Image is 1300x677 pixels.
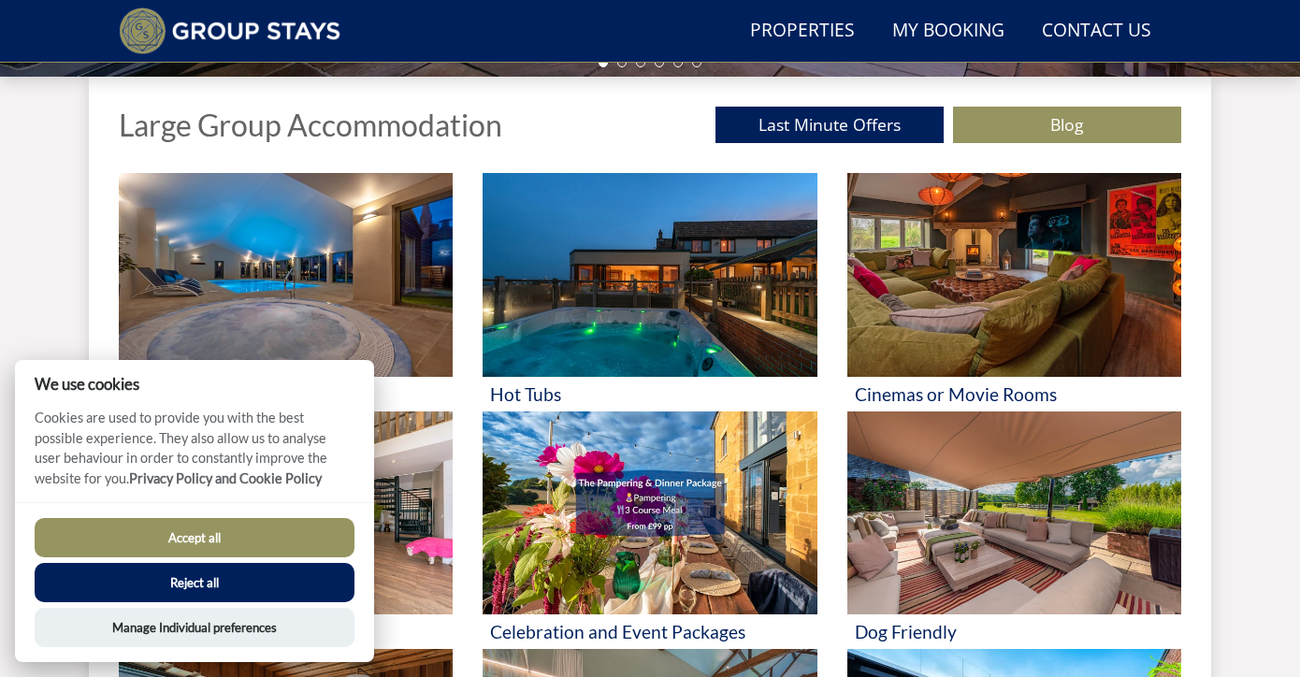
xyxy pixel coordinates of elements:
a: Last Minute Offers [715,107,944,143]
button: Manage Individual preferences [35,608,354,647]
button: Reject all [35,563,354,602]
h3: Dog Friendly [855,622,1174,641]
img: 'Dog Friendly' - Large Group Accommodation Holiday Ideas [847,411,1181,615]
img: Group Stays [119,7,340,54]
img: 'Celebration and Event Packages' - Large Group Accommodation Holiday Ideas [483,411,816,615]
a: 'Swimming Pool' - Large Group Accommodation Holiday Ideas Swimming Pool [119,173,453,411]
a: Contact Us [1034,10,1159,52]
h3: Hot Tubs [490,384,809,404]
a: 'Celebration and Event Packages' - Large Group Accommodation Holiday Ideas Celebration and Event ... [483,411,816,650]
h3: Celebration and Event Packages [490,622,809,641]
a: 'Hot Tubs' - Large Group Accommodation Holiday Ideas Hot Tubs [483,173,816,411]
a: Privacy Policy and Cookie Policy [129,470,322,486]
a: 'Dog Friendly' - Large Group Accommodation Holiday Ideas Dog Friendly [847,411,1181,650]
h2: We use cookies [15,375,374,393]
p: Cookies are used to provide you with the best possible experience. They also allow us to analyse ... [15,408,374,502]
a: My Booking [885,10,1012,52]
img: 'Cinemas or Movie Rooms' - Large Group Accommodation Holiday Ideas [847,173,1181,377]
a: 'Cinemas or Movie Rooms' - Large Group Accommodation Holiday Ideas Cinemas or Movie Rooms [847,173,1181,411]
img: 'Hot Tubs' - Large Group Accommodation Holiday Ideas [483,173,816,377]
h1: Large Group Accommodation [119,108,502,141]
img: 'Swimming Pool' - Large Group Accommodation Holiday Ideas [119,173,453,377]
a: Blog [953,107,1181,143]
h3: Cinemas or Movie Rooms [855,384,1174,404]
button: Accept all [35,518,354,557]
a: Properties [743,10,862,52]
